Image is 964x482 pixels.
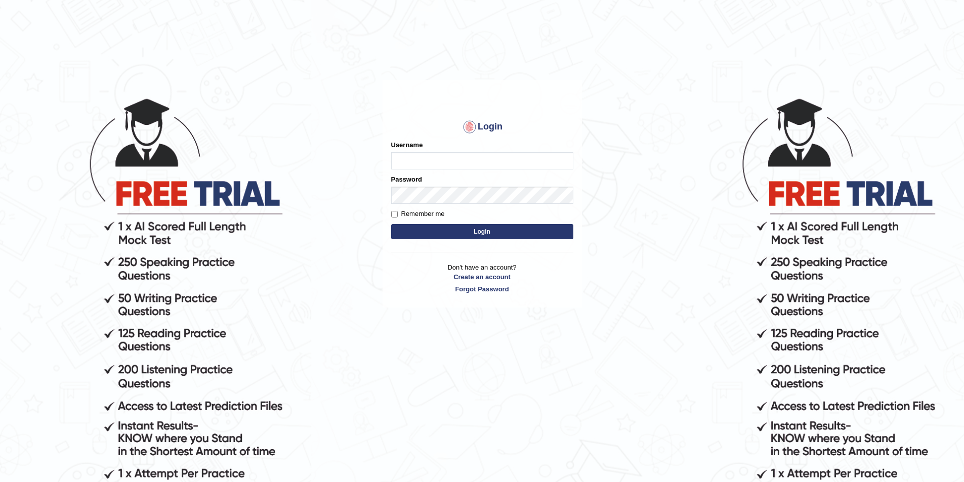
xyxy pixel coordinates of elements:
label: Username [391,140,423,150]
button: Login [391,224,573,239]
p: Don't have an account? [391,262,573,294]
label: Remember me [391,209,445,219]
a: Forgot Password [391,284,573,294]
label: Password [391,174,422,184]
input: Remember me [391,211,398,217]
a: Create an account [391,272,573,282]
h4: Login [391,119,573,135]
